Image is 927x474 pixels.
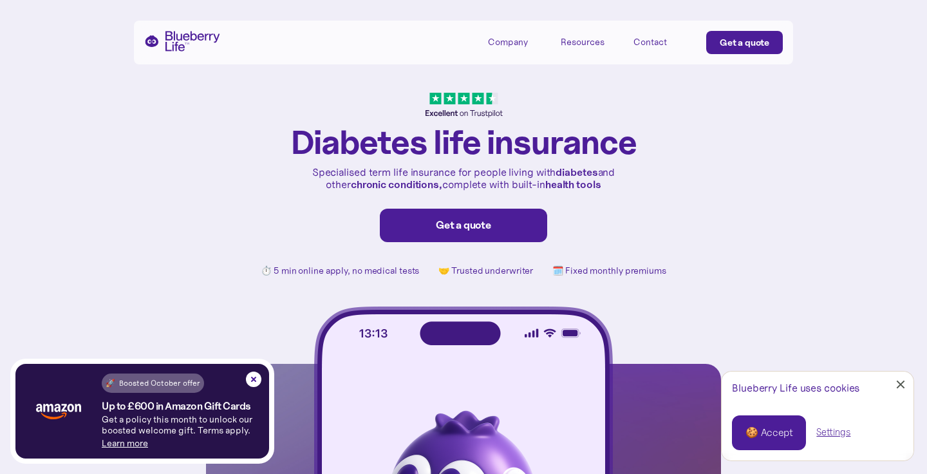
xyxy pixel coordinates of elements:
div: Resources [561,31,619,52]
a: 🍪 Accept [732,415,806,450]
a: Get a quote [380,209,547,242]
a: Learn more [102,437,148,449]
p: 🗓️ Fixed monthly premiums [552,265,666,276]
a: Get a quote [706,31,783,54]
div: 🚀 Boosted October offer [106,377,200,390]
h4: Up to £600 in Amazon Gift Cards [102,401,251,412]
a: Settings [816,426,850,439]
div: Blueberry Life uses cookies [732,382,903,394]
div: Contact [633,37,667,48]
h1: Diabetes life insurance [291,124,637,160]
a: Contact [633,31,691,52]
a: home [144,31,220,52]
strong: chronic conditions, [351,178,442,191]
div: 🍪 Accept [745,426,792,440]
strong: diabetes [556,166,597,178]
div: Company [488,31,546,52]
a: Close Cookie Popup [888,372,913,397]
strong: health tools [545,178,601,191]
div: Resources [561,37,604,48]
p: Specialised term life insurance for people living with and other complete with built-in [309,166,618,191]
p: Get a policy this month to unlock our boosted welcome gift. Terms apply. [102,414,269,436]
p: 🤝 Trusted underwriter [438,265,533,276]
p: ⏱️ 5 min online apply, no medical tests [261,265,419,276]
div: Get a quote [393,219,534,232]
div: Get a quote [720,36,769,49]
div: Company [488,37,528,48]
